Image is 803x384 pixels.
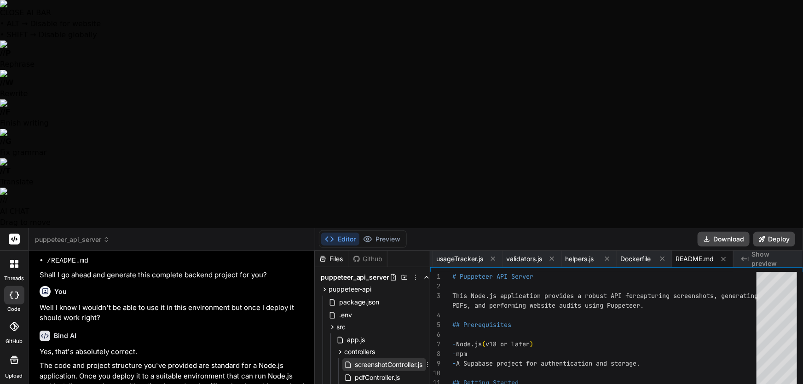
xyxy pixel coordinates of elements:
span: Dockerfile [621,254,651,264]
span: Node.js [456,340,482,348]
div: 6 [430,330,440,339]
span: .env [338,309,353,321]
label: GitHub [6,338,23,345]
p: Yes, that's absolutely correct. [40,347,306,357]
span: A Supabase project for authentication and storage. [456,359,640,367]
span: PDFs, and performing website audits using Puppetee [452,301,636,309]
span: pdfController.js [354,372,401,383]
span: app.js [346,334,366,345]
label: code [8,305,21,313]
div: 5 [430,320,440,330]
div: 3 [430,291,440,301]
span: capturing screenshots, generating [636,292,758,300]
div: 8 [430,349,440,359]
span: - [452,340,456,348]
span: puppeteer_api_server [321,273,390,282]
span: ( [482,340,485,348]
button: Deploy [753,232,795,246]
div: 7 [430,339,440,349]
div: 9 [430,359,440,368]
span: src [336,322,346,332]
span: validators.js [507,254,543,264]
code: /README.md [47,257,88,265]
span: puppeteer_api_server [35,235,110,244]
span: README.md [676,254,714,264]
p: Well I know I wouldn't be able to use it in this environment but once I deploy it should work right? [40,303,306,323]
span: r. [636,301,644,309]
span: screenshotController.js [354,359,424,370]
h6: You [54,287,67,296]
div: Files [315,254,349,264]
span: usageTracker.js [437,254,484,264]
div: 4 [430,310,440,320]
span: This Node.js application provides a robust API for [452,292,636,300]
span: Show preview [751,250,796,268]
label: Upload [6,372,23,380]
p: Shall I go ahead and generate this complete backend project for you? [40,270,306,281]
span: puppeteer-api [329,285,372,294]
button: Preview [359,233,404,246]
span: v18 or later [485,340,530,348]
span: - [452,359,456,367]
div: 1 [430,272,440,281]
button: Editor [321,233,359,246]
span: - [452,350,456,358]
span: controllers [344,347,376,356]
span: # Puppeteer API Server [452,272,533,281]
button: Download [698,232,750,246]
div: 2 [430,281,440,291]
h6: Bind AI [54,331,76,340]
span: ## Prerequisites [452,321,511,329]
span: npm [456,350,467,358]
span: package.json [338,297,381,308]
span: ) [530,340,533,348]
div: Github [349,254,387,264]
span: helpers.js [566,254,594,264]
label: threads [4,275,24,282]
div: 10 [430,368,440,378]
